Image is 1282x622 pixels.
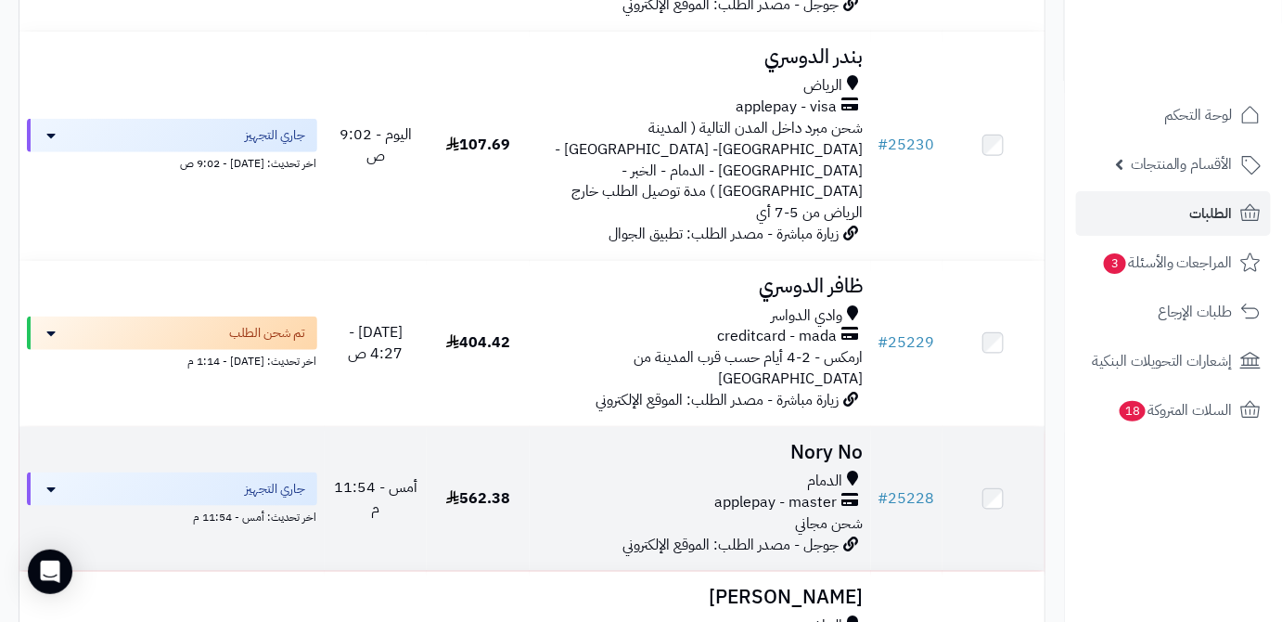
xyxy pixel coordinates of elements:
[537,46,864,68] h3: بندر الدوسري
[28,550,72,594] div: Open Intercom Messenger
[609,223,840,245] span: زيارة مباشرة - مصدر الطلب: تطبيق الجوال
[1076,191,1271,236] a: الطلبات
[537,587,864,608] h3: [PERSON_NAME]
[878,487,889,510] span: #
[1076,93,1271,137] a: لوحة التحكم
[1158,299,1233,325] span: طلبات الإرجاع
[1120,401,1146,421] span: 18
[230,324,306,343] span: تم شحن الطلب
[878,487,935,510] a: #25228
[1092,348,1233,374] span: إشعارات التحويلات البنكية
[1104,253,1126,274] span: 3
[878,331,889,354] span: #
[1118,397,1233,423] span: السلات المتروكة
[27,350,317,369] div: اخر تحديث: [DATE] - 1:14 م
[446,487,510,510] span: 562.38
[878,331,935,354] a: #25229
[1131,151,1233,177] span: الأقسام والمنتجات
[737,97,838,118] span: applepay - visa
[808,471,843,492] span: الدمام
[804,75,843,97] span: الرياض
[246,480,306,499] span: جاري التجهيز
[1156,52,1264,91] img: logo-2.png
[556,117,864,224] span: شحن مبرد داخل المدن التالية ( المدينة [GEOGRAPHIC_DATA]- [GEOGRAPHIC_DATA] - [GEOGRAPHIC_DATA] - ...
[334,476,417,520] span: أمس - 11:54 م
[772,305,843,327] span: وادي الدواسر
[1076,240,1271,285] a: المراجعات والأسئلة3
[340,123,412,167] span: اليوم - 9:02 ص
[878,134,889,156] span: #
[27,152,317,172] div: اخر تحديث: [DATE] - 9:02 ص
[635,346,864,390] span: ارمكس - 2-4 أيام حسب قرب المدينة من [GEOGRAPHIC_DATA]
[1076,339,1271,383] a: إشعارات التحويلات البنكية
[1102,250,1233,276] span: المراجعات والأسئلة
[1190,201,1233,227] span: الطلبات
[537,276,864,297] h3: ظافر الدوسري
[796,512,864,535] span: شحن مجاني
[246,126,306,145] span: جاري التجهيز
[1076,388,1271,433] a: السلات المتروكة18
[27,506,317,525] div: اخر تحديث: أمس - 11:54 م
[1164,102,1233,128] span: لوحة التحكم
[715,492,838,513] span: applepay - master
[537,442,864,463] h3: Nory No
[596,389,840,411] span: زيارة مباشرة - مصدر الطلب: الموقع الإلكتروني
[348,321,403,365] span: [DATE] - 4:27 ص
[878,134,935,156] a: #25230
[718,326,838,347] span: creditcard - mada
[446,134,510,156] span: 107.69
[623,534,840,556] span: جوجل - مصدر الطلب: الموقع الإلكتروني
[446,331,510,354] span: 404.42
[1076,290,1271,334] a: طلبات الإرجاع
